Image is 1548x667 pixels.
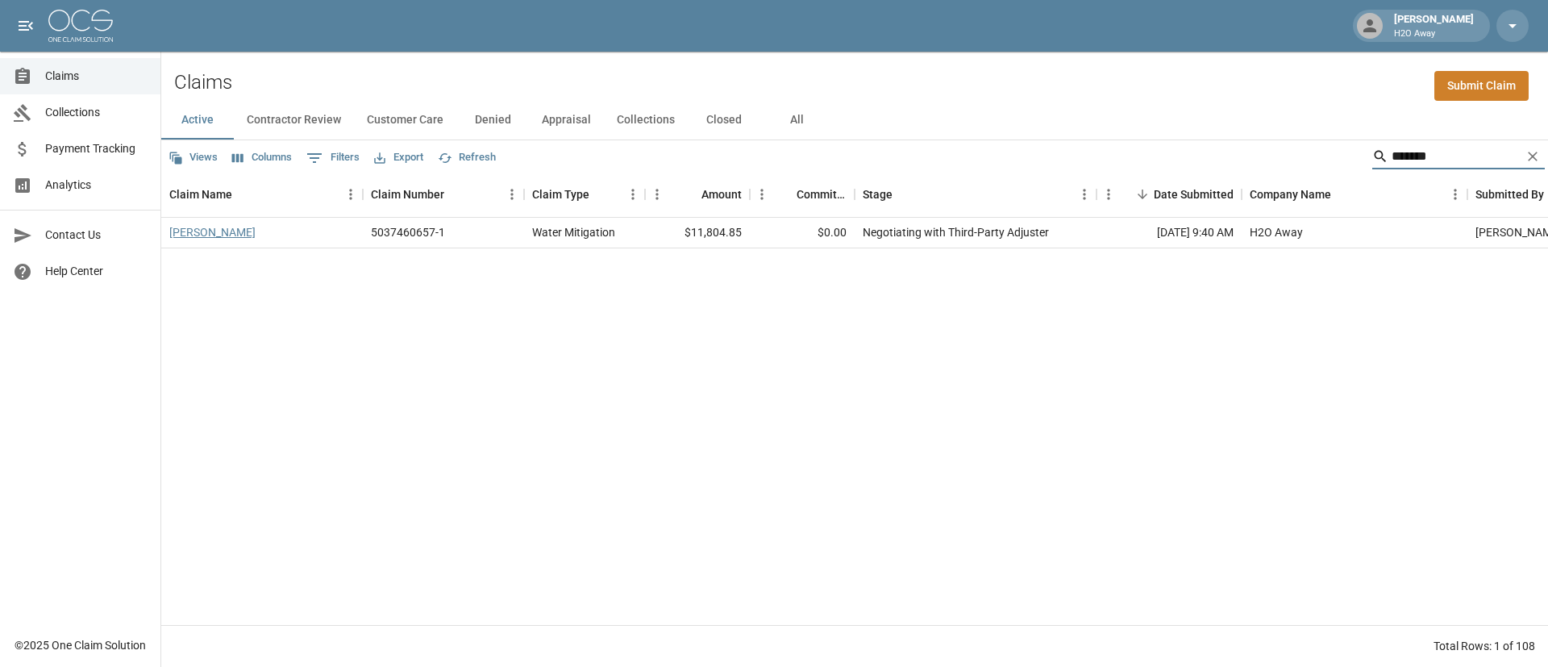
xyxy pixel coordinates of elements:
span: Help Center [45,263,148,280]
div: Claim Name [169,172,232,217]
button: Sort [774,183,797,206]
img: ocs-logo-white-transparent.png [48,10,113,42]
button: Appraisal [529,101,604,140]
button: Select columns [228,145,296,170]
button: Contractor Review [234,101,354,140]
button: Collections [604,101,688,140]
div: Company Name [1250,172,1331,217]
button: Export [370,145,427,170]
a: Submit Claim [1434,71,1529,101]
button: Clear [1521,144,1545,169]
div: Claim Number [363,172,524,217]
div: Search [1372,144,1545,173]
button: Sort [232,183,255,206]
button: Views [164,145,222,170]
div: Claim Type [532,172,589,217]
span: Contact Us [45,227,148,244]
button: Menu [750,182,774,206]
div: Amount [645,172,750,217]
div: $0.00 [750,218,855,248]
div: $11,804.85 [645,218,750,248]
button: Sort [679,183,701,206]
span: Collections [45,104,148,121]
div: © 2025 One Claim Solution [15,637,146,653]
button: Menu [621,182,645,206]
button: Menu [645,182,669,206]
button: Menu [500,182,524,206]
div: 5037460657-1 [371,224,445,240]
div: Committed Amount [797,172,847,217]
div: Total Rows: 1 of 108 [1434,638,1535,654]
button: Closed [688,101,760,140]
button: All [760,101,833,140]
div: Company Name [1242,172,1467,217]
div: Committed Amount [750,172,855,217]
div: Claim Name [161,172,363,217]
button: Menu [1443,182,1467,206]
div: Stage [855,172,1096,217]
div: Amount [701,172,742,217]
span: Claims [45,68,148,85]
p: H2O Away [1394,27,1474,41]
div: [PERSON_NAME] [1388,11,1480,40]
button: Sort [589,183,612,206]
div: Stage [863,172,893,217]
button: Customer Care [354,101,456,140]
button: Sort [1131,183,1154,206]
a: [PERSON_NAME] [169,224,256,240]
span: Payment Tracking [45,140,148,157]
div: Water Mitigation [532,224,615,240]
div: dynamic tabs [161,101,1548,140]
div: Date Submitted [1096,172,1242,217]
button: Menu [1096,182,1121,206]
span: Analytics [45,177,148,194]
button: Menu [339,182,363,206]
button: Sort [893,183,915,206]
button: Refresh [434,145,500,170]
div: Claim Type [524,172,645,217]
button: Sort [1331,183,1354,206]
button: Active [161,101,234,140]
div: Date Submitted [1154,172,1234,217]
div: Negotiating with Third-Party Adjuster [863,224,1049,240]
h2: Claims [174,71,232,94]
div: H2O Away [1250,224,1303,240]
div: Claim Number [371,172,444,217]
div: Submitted By [1475,172,1544,217]
button: open drawer [10,10,42,42]
button: Menu [1072,182,1096,206]
button: Denied [456,101,529,140]
div: [DATE] 9:40 AM [1096,218,1242,248]
button: Sort [444,183,467,206]
button: Show filters [302,145,364,171]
